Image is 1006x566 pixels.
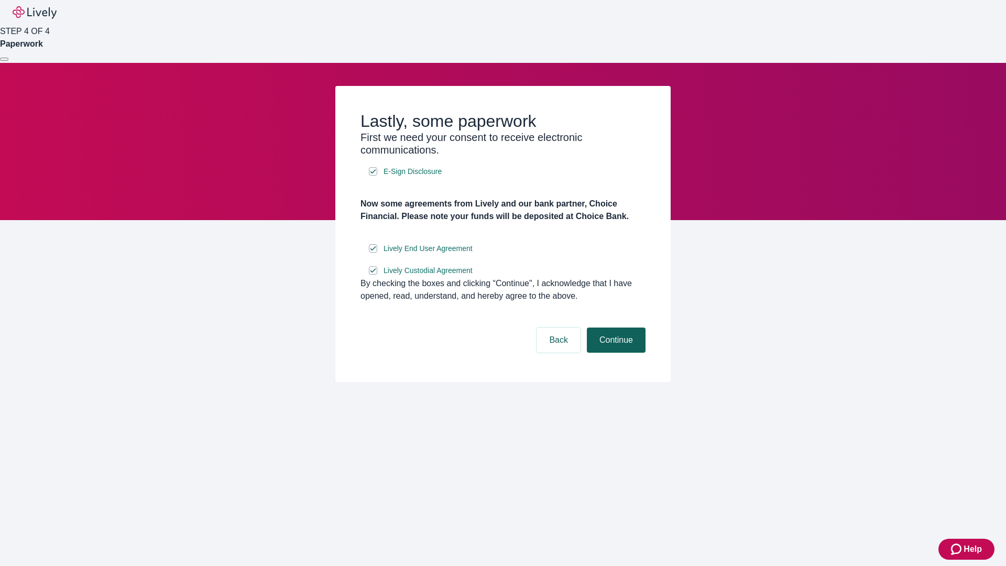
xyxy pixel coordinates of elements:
div: By checking the boxes and clicking “Continue", I acknowledge that I have opened, read, understand... [360,277,646,302]
img: Lively [13,6,57,19]
span: E-Sign Disclosure [384,166,442,177]
button: Back [537,328,581,353]
h3: First we need your consent to receive electronic communications. [360,131,646,156]
a: e-sign disclosure document [381,242,475,255]
a: e-sign disclosure document [381,165,444,178]
span: Lively Custodial Agreement [384,265,473,276]
a: e-sign disclosure document [381,264,475,277]
svg: Zendesk support icon [951,543,964,556]
button: Zendesk support iconHelp [938,539,994,560]
button: Continue [587,328,646,353]
h4: Now some agreements from Lively and our bank partner, Choice Financial. Please note your funds wi... [360,198,646,223]
span: Help [964,543,982,556]
span: Lively End User Agreement [384,243,473,254]
h2: Lastly, some paperwork [360,111,646,131]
